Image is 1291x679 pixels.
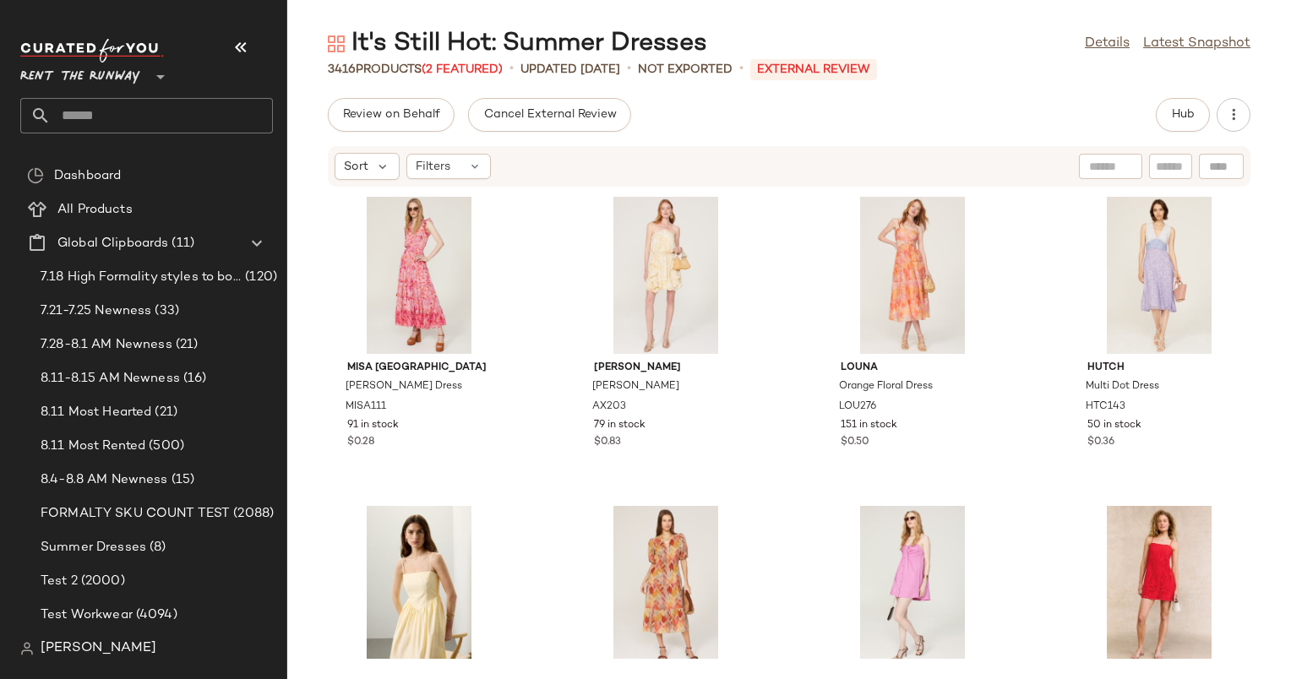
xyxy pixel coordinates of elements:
[841,361,984,376] span: Louna
[78,572,125,591] span: (2000)
[416,158,450,176] span: Filters
[54,166,121,186] span: Dashboard
[133,606,177,625] span: (4094)
[41,606,133,625] span: Test Workwear
[1074,506,1245,663] img: SUBO40.jpg
[168,470,195,490] span: (15)
[347,361,491,376] span: MISA [GEOGRAPHIC_DATA]
[328,27,707,61] div: It's Still Hot: Summer Dresses
[334,197,504,354] img: MISA111.jpg
[230,504,274,524] span: (2088)
[520,61,620,79] p: updated [DATE]
[1171,108,1195,122] span: Hub
[346,399,386,415] span: MISA111
[468,98,630,132] button: Cancel External Review
[180,369,207,388] span: (16)
[342,108,440,122] span: Review on Behalf
[1086,379,1159,394] span: Multi Dot Dress
[41,470,168,490] span: 8.4-8.8 AM Newness
[145,437,184,456] span: (500)
[1086,399,1125,415] span: HTC143
[482,108,616,122] span: Cancel External Review
[168,234,194,253] span: (11)
[594,435,621,450] span: $0.83
[328,61,503,79] div: Products
[242,268,277,287] span: (120)
[328,35,345,52] img: svg%3e
[41,403,151,422] span: 8.11 Most Hearted
[57,200,133,220] span: All Products
[592,399,626,415] span: AX203
[841,418,897,433] span: 151 in stock
[1156,98,1210,132] button: Hub
[41,301,151,321] span: 7.21-7.25 Newness
[739,59,744,79] span: •
[580,197,751,354] img: AX203.jpg
[346,379,462,394] span: [PERSON_NAME] Dress
[41,504,230,524] span: FORMALTY SKU COUNT TEST
[839,379,933,394] span: Orange Floral Dress
[594,361,738,376] span: [PERSON_NAME]
[1087,418,1141,433] span: 50 in stock
[41,437,145,456] span: 8.11 Most Rented
[20,642,34,655] img: svg%3e
[1143,34,1250,54] a: Latest Snapshot
[1087,435,1114,450] span: $0.36
[27,167,44,184] img: svg%3e
[627,59,631,79] span: •
[580,506,751,663] img: BSH157.jpg
[41,335,172,355] span: 7.28-8.1 AM Newness
[41,572,78,591] span: Test 2
[20,39,164,62] img: cfy_white_logo.C9jOOHJF.svg
[344,158,368,176] span: Sort
[57,234,168,253] span: Global Clipboards
[347,418,399,433] span: 91 in stock
[1087,361,1231,376] span: Hutch
[509,59,514,79] span: •
[750,59,877,80] p: External REVIEW
[422,63,503,76] span: (2 Featured)
[151,301,179,321] span: (33)
[594,418,645,433] span: 79 in stock
[347,435,374,450] span: $0.28
[841,435,869,450] span: $0.50
[41,268,242,287] span: 7.18 High Formality styles to boost
[1074,197,1245,354] img: HTC143.jpg
[839,399,876,415] span: LOU276
[41,638,156,659] span: [PERSON_NAME]
[827,197,998,354] img: LOU276.jpg
[638,61,733,79] p: Not Exported
[334,506,504,663] img: RKC106.jpg
[151,403,177,422] span: (21)
[328,98,455,132] button: Review on Behalf
[172,335,199,355] span: (21)
[827,506,998,663] img: JSK170.jpg
[20,57,140,88] span: Rent the Runway
[146,538,166,557] span: (8)
[592,379,679,394] span: [PERSON_NAME]
[1085,34,1130,54] a: Details
[41,369,180,388] span: 8.11-8.15 AM Newness
[328,63,356,76] span: 3416
[41,538,146,557] span: Summer Dresses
